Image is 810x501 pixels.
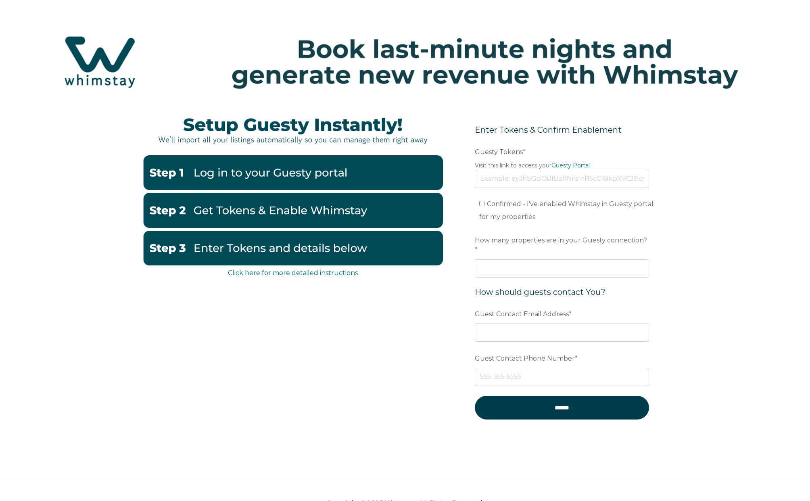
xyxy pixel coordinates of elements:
[551,162,590,169] a: Guesty Portal
[479,201,484,206] input: Confirmed - I've enabled Whimstay in Guesty portal for my properties
[479,200,653,221] span: Confirmed - I've enabled Whimstay in Guesty portal for my properties
[475,368,649,386] input: 555-555-5555
[475,161,649,170] legend: Visit this link to access your
[228,269,358,277] a: Click here for more detailed instructions
[143,231,443,265] img: EnterbelowGuesty
[475,287,605,297] span: How should guests contact You?
[475,146,523,158] span: Guesty Tokens
[475,170,649,188] input: Example: eyJhbGciOiJIUzI1NiIsInR5cCI6IkpXVCJ9.eyJ0b2tlbklkIjoiNjQ2NjA0ODdiNWE1Njg1NzkyMGNjYThkIiw...
[475,125,622,135] span: Enter Tokens & Confirm Enablement
[475,234,647,246] span: How many properties are in your Guesty connection?
[475,308,569,320] span: Guest Contact Email Address
[143,155,443,190] img: Guestystep1-2
[475,352,575,365] span: Guest Contact Phone Number
[143,193,443,228] img: GuestyTokensandenable
[8,20,802,104] img: Hubspot header for SSOB (4)
[143,107,443,152] img: instantlyguesty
